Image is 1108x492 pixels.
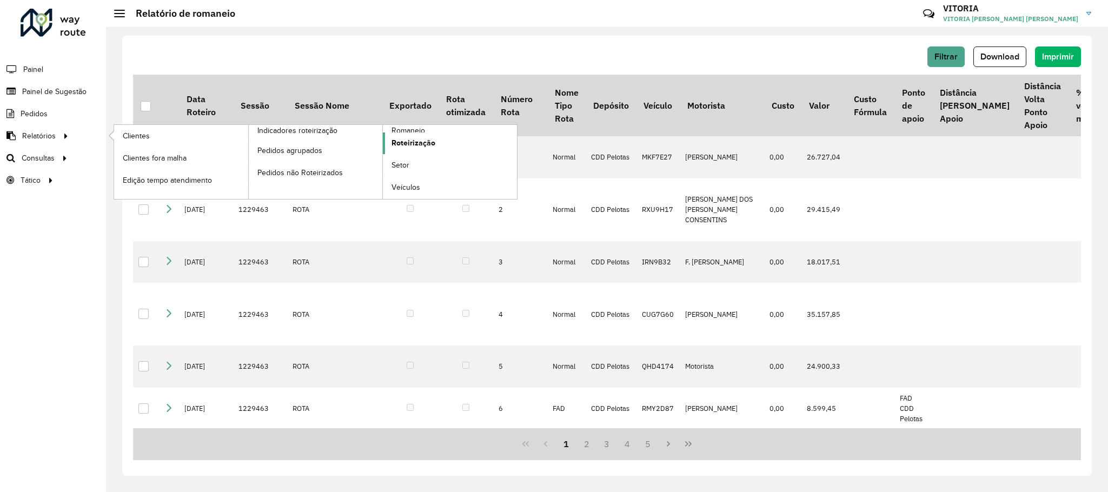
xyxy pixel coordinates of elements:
[382,75,439,136] th: Exportado
[638,434,658,454] button: 5
[287,388,382,430] td: ROTA
[233,241,287,283] td: 1229463
[249,125,517,199] a: Romaneio
[764,136,801,178] td: 0,00
[680,388,764,430] td: [PERSON_NAME]
[493,136,547,178] td: 1
[547,178,586,241] td: Normal
[123,152,187,164] span: Clientes fora malha
[233,283,287,345] td: 1229463
[493,75,547,136] th: Número Rota
[764,283,801,345] td: 0,00
[764,178,801,241] td: 0,00
[233,178,287,241] td: 1229463
[287,241,382,283] td: ROTA
[257,125,337,136] span: Indicadores roteirização
[249,162,383,183] a: Pedidos não Roteirizados
[801,345,846,388] td: 24.900,33
[114,125,248,147] a: Clientes
[114,169,248,191] a: Edição tempo atendimento
[249,139,383,161] a: Pedidos agrupados
[22,130,56,142] span: Relatórios
[179,345,233,388] td: [DATE]
[547,136,586,178] td: Normal
[680,136,764,178] td: [PERSON_NAME]
[547,241,586,283] td: Normal
[801,283,846,345] td: 35.157,85
[934,52,958,61] span: Filtrar
[392,125,425,136] span: Romaneio
[894,75,932,136] th: Ponto de apoio
[383,155,517,176] a: Setor
[21,175,41,186] span: Tático
[1042,52,1074,61] span: Imprimir
[801,241,846,283] td: 18.017,51
[22,152,55,164] span: Consultas
[392,159,409,171] span: Setor
[233,388,287,430] td: 1229463
[493,345,547,388] td: 5
[233,75,287,136] th: Sessão
[22,86,87,97] span: Painel de Sugestão
[586,345,636,388] td: CDD Pelotas
[801,136,846,178] td: 26.727,04
[123,175,212,186] span: Edição tempo atendimento
[114,147,248,169] a: Clientes fora malha
[23,64,43,75] span: Painel
[576,434,597,454] button: 2
[547,388,586,430] td: FAD
[658,434,679,454] button: Next Page
[114,125,383,199] a: Indicadores roteirização
[383,132,517,154] a: Roteirização
[636,136,680,178] td: MKF7E27
[586,283,636,345] td: CDD Pelotas
[617,434,638,454] button: 4
[636,241,680,283] td: IRN9B32
[894,388,932,430] td: FAD CDD Pelotas
[179,178,233,241] td: [DATE]
[764,75,801,136] th: Custo
[257,145,322,156] span: Pedidos agrupados
[678,434,699,454] button: Last Page
[801,178,846,241] td: 29.415,49
[287,75,382,136] th: Sessão Nome
[123,130,150,142] span: Clientes
[586,388,636,430] td: CDD Pelotas
[179,75,233,136] th: Data Roteiro
[257,167,343,178] span: Pedidos não Roteirizados
[764,241,801,283] td: 0,00
[439,75,493,136] th: Rota otimizada
[547,283,586,345] td: Normal
[680,241,764,283] td: F. [PERSON_NAME]
[287,178,382,241] td: ROTA
[586,75,636,136] th: Depósito
[943,3,1078,14] h3: VITORIA
[801,75,846,136] th: Valor
[917,2,940,25] a: Contato Rápido
[1017,75,1069,136] th: Distância Volta Ponto Apoio
[287,283,382,345] td: ROTA
[636,283,680,345] td: CUG7G60
[556,434,576,454] button: 1
[392,182,420,193] span: Veículos
[21,108,48,119] span: Pedidos
[493,388,547,430] td: 6
[801,388,846,430] td: 8.599,45
[179,241,233,283] td: [DATE]
[943,14,1078,24] span: VITORIA [PERSON_NAME] [PERSON_NAME]
[383,177,517,198] a: Veículos
[597,434,618,454] button: 3
[1035,46,1081,67] button: Imprimir
[973,46,1026,67] button: Download
[287,345,382,388] td: ROTA
[680,283,764,345] td: [PERSON_NAME]
[586,241,636,283] td: CDD Pelotas
[586,136,636,178] td: CDD Pelotas
[764,345,801,388] td: 0,00
[846,75,894,136] th: Custo Fórmula
[493,241,547,283] td: 3
[636,388,680,430] td: RMY2D87
[547,345,586,388] td: Normal
[493,178,547,241] td: 2
[493,283,547,345] td: 4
